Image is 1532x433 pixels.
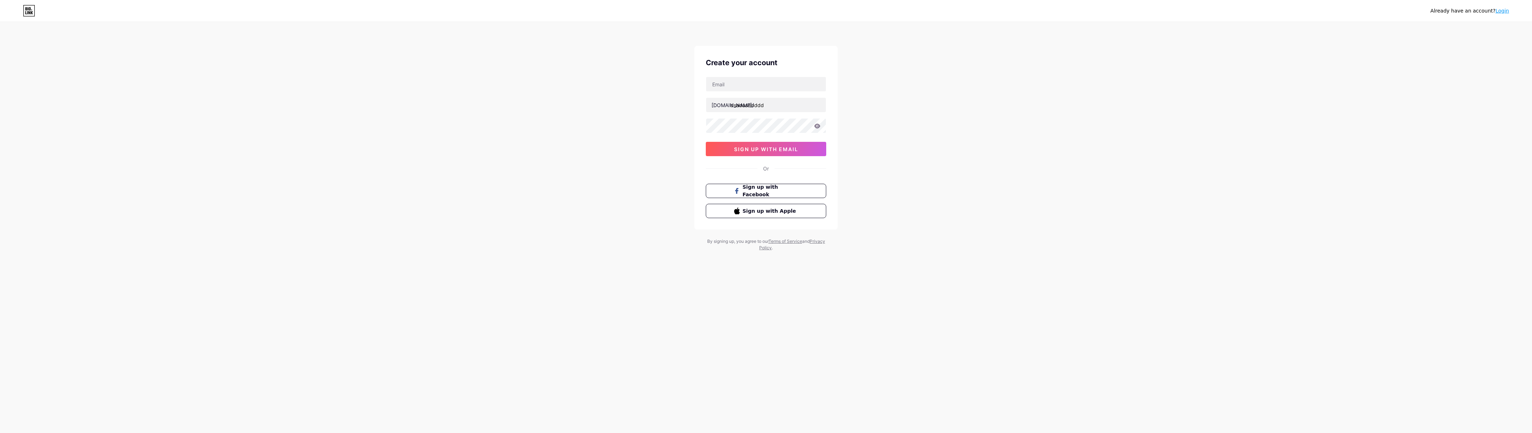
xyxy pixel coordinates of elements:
span: Sign up with Apple [743,207,798,215]
div: [DOMAIN_NAME]/ [712,101,754,109]
button: Sign up with Apple [706,204,826,218]
div: By signing up, you agree to our and . [705,238,827,251]
button: sign up with email [706,142,826,156]
a: Login [1495,8,1509,14]
div: Already have an account? [1431,7,1509,15]
span: sign up with email [734,146,798,152]
div: Or [763,165,769,172]
a: Terms of Service [769,239,802,244]
input: username [706,98,826,112]
button: Sign up with Facebook [706,184,826,198]
span: Sign up with Facebook [743,183,798,198]
input: Email [706,77,826,91]
div: Create your account [706,57,826,68]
